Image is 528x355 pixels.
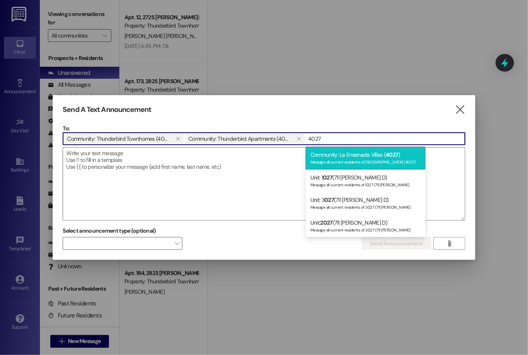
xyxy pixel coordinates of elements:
[323,174,332,181] span: 027
[172,134,184,144] button: Community: Thunderbird Townhomes (4001)
[306,147,425,170] div: Community: La Ensenada Villas ( )
[310,226,421,233] div: Message all current residents of 2027 (711 [PERSON_NAME]
[293,134,305,144] button: Community: Thunderbird Apartments (4003)
[63,105,151,114] h3: Send A Text Announcement
[362,237,431,250] button: Send Announcement
[386,151,398,158] span: 4027
[370,239,423,248] span: Send Announcement
[324,196,334,203] span: 027
[310,203,421,210] div: Message all current residents of 3027 (711 [PERSON_NAME]
[446,240,452,247] i: 
[306,215,425,237] div: Unit: (711 [PERSON_NAME] D)
[306,192,425,215] div: Unit: 3 (711 [PERSON_NAME] D)
[63,124,465,132] p: To:
[67,134,168,144] span: Community: Thunderbird Townhomes (4001)
[455,106,465,114] i: 
[310,181,421,187] div: Message all current residents of 1027 (711 [PERSON_NAME]
[310,158,421,165] div: Message all current residents of [GEOGRAPHIC_DATA] (4027)
[320,219,332,226] span: 2027
[297,136,301,142] i: 
[176,136,180,142] i: 
[306,133,465,145] input: Type to select the units, buildings, or communities you want to message. (e.g. 'Unit 1A', 'Buildi...
[306,170,425,192] div: Unit: 1 (711 [PERSON_NAME] D)
[188,134,290,144] span: Community: Thunderbird Apartments (4003)
[63,225,156,237] label: Select announcement type (optional)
